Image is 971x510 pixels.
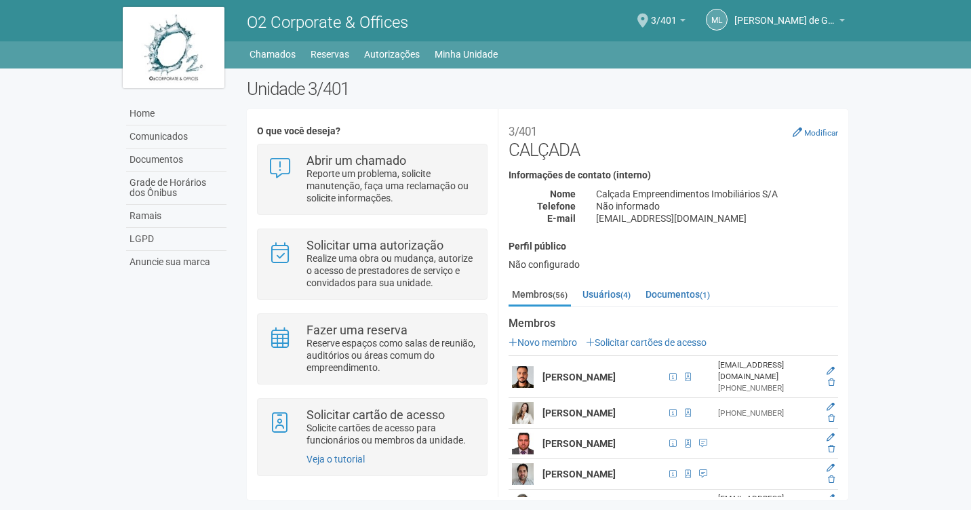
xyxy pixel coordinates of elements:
[509,317,838,330] strong: Membros
[247,79,848,99] h2: Unidade 3/401
[509,119,838,160] h2: CALÇADA
[123,7,224,88] img: logo.jpg
[268,239,476,289] a: Solicitar uma autorização Realize uma obra ou mudança, autorize o acesso de prestadores de serviç...
[804,128,838,138] small: Modificar
[827,433,835,442] a: Editar membro
[620,290,631,300] small: (4)
[247,13,408,32] span: O2 Corporate & Offices
[828,475,835,484] a: Excluir membro
[512,463,534,485] img: user.png
[364,45,420,64] a: Autorizações
[306,337,477,374] p: Reserve espaços como salas de reunião, auditórios ou áreas comum do empreendimento.
[509,125,537,138] small: 3/401
[126,172,226,205] a: Grade de Horários dos Ônibus
[700,290,710,300] small: (1)
[250,45,296,64] a: Chamados
[586,200,848,212] div: Não informado
[512,402,534,424] img: user.png
[828,414,835,423] a: Excluir membro
[509,284,571,307] a: Membros(56)
[306,252,477,289] p: Realize uma obra ou mudança, autorize o acesso de prestadores de serviço e convidados para sua un...
[126,205,226,228] a: Ramais
[537,201,576,212] strong: Telefone
[542,469,616,479] strong: [PERSON_NAME]
[734,17,845,28] a: [PERSON_NAME] de Gondra
[268,324,476,374] a: Fazer uma reserva Reserve espaços como salas de reunião, auditórios ou áreas comum do empreendime...
[512,366,534,388] img: user.png
[509,337,577,348] a: Novo membro
[268,409,476,446] a: Solicitar cartão de acesso Solicite cartões de acesso para funcionários ou membros da unidade.
[509,258,838,271] div: Não configurado
[542,438,616,449] strong: [PERSON_NAME]
[126,125,226,149] a: Comunicados
[509,241,838,252] h4: Perfil público
[827,463,835,473] a: Editar membro
[550,189,576,199] strong: Nome
[827,402,835,412] a: Editar membro
[542,372,616,382] strong: [PERSON_NAME]
[509,170,838,180] h4: Informações de contato (interno)
[586,337,707,348] a: Solicitar cartões de acesso
[542,408,616,418] strong: [PERSON_NAME]
[827,366,835,376] a: Editar membro
[547,213,576,224] strong: E-mail
[257,126,487,136] h4: O que você deseja?
[706,9,728,31] a: ML
[718,382,817,394] div: [PHONE_NUMBER]
[512,433,534,454] img: user.png
[586,188,848,200] div: Calçada Empreendimentos Imobiliários S/A
[586,212,848,224] div: [EMAIL_ADDRESS][DOMAIN_NAME]
[306,454,365,465] a: Veja o tutorial
[553,290,568,300] small: (56)
[306,238,443,252] strong: Solicitar uma autorização
[828,378,835,387] a: Excluir membro
[126,149,226,172] a: Documentos
[306,153,406,168] strong: Abrir um chamado
[126,102,226,125] a: Home
[126,251,226,273] a: Anuncie sua marca
[306,323,408,337] strong: Fazer uma reserva
[793,127,838,138] a: Modificar
[306,422,477,446] p: Solicite cartões de acesso para funcionários ou membros da unidade.
[579,284,634,305] a: Usuários(4)
[827,494,835,503] a: Editar membro
[828,444,835,454] a: Excluir membro
[651,17,686,28] a: 3/401
[306,408,445,422] strong: Solicitar cartão de acesso
[718,408,817,419] div: [PHONE_NUMBER]
[734,2,836,26] span: Michele Lima de Gondra
[306,168,477,204] p: Reporte um problema, solicite manutenção, faça uma reclamação ou solicite informações.
[126,228,226,251] a: LGPD
[651,2,677,26] span: 3/401
[311,45,349,64] a: Reservas
[718,359,817,382] div: [EMAIL_ADDRESS][DOMAIN_NAME]
[642,284,713,305] a: Documentos(1)
[268,155,476,204] a: Abrir um chamado Reporte um problema, solicite manutenção, faça uma reclamação ou solicite inform...
[435,45,498,64] a: Minha Unidade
